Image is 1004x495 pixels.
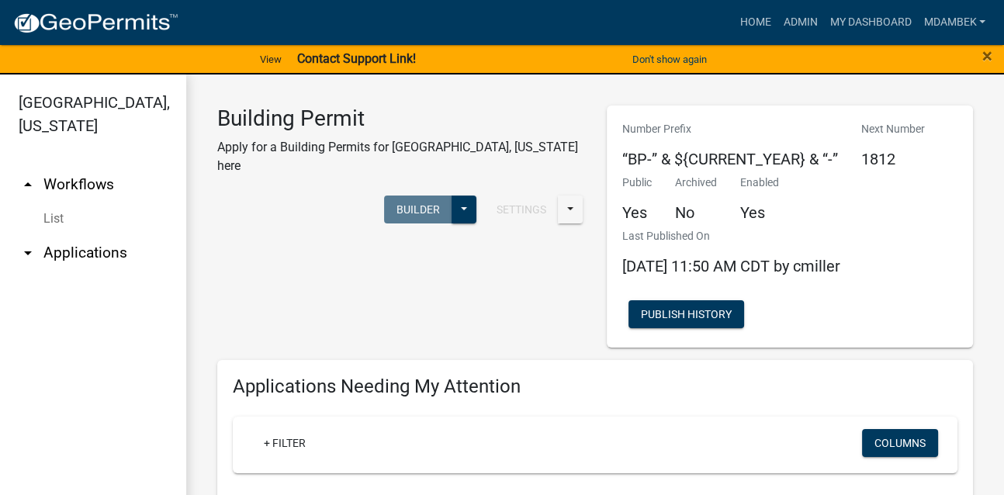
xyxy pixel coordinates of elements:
span: × [982,45,992,67]
a: View [254,47,288,72]
h4: Applications Needing My Attention [233,376,957,398]
h5: Yes [622,203,652,222]
h5: 1812 [861,150,925,168]
a: mdambek [917,8,992,37]
h5: Yes [740,203,779,222]
i: arrow_drop_up [19,175,37,194]
h5: “BP-” & ${CURRENT_YEAR} & “-” [622,150,838,168]
button: Publish History [628,300,744,328]
p: Last Published On [622,228,840,244]
p: Archived [675,175,717,191]
wm-modal-confirm: Workflow Publish History [628,309,744,321]
button: Builder [384,196,452,223]
span: [DATE] 11:50 AM CDT by cmiller [622,257,840,275]
p: Public [622,175,652,191]
p: Enabled [740,175,779,191]
button: Columns [862,429,938,457]
button: Close [982,47,992,65]
a: Admin [777,8,823,37]
p: Next Number [861,121,925,137]
h3: Building Permit [217,106,583,132]
p: Apply for a Building Permits for [GEOGRAPHIC_DATA], [US_STATE] here [217,138,583,175]
a: Home [733,8,777,37]
a: + Filter [251,429,318,457]
button: Don't show again [626,47,713,72]
a: My Dashboard [823,8,917,37]
i: arrow_drop_down [19,244,37,262]
button: Settings [484,196,559,223]
strong: Contact Support Link! [297,51,416,66]
p: Number Prefix [622,121,838,137]
h5: No [675,203,717,222]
